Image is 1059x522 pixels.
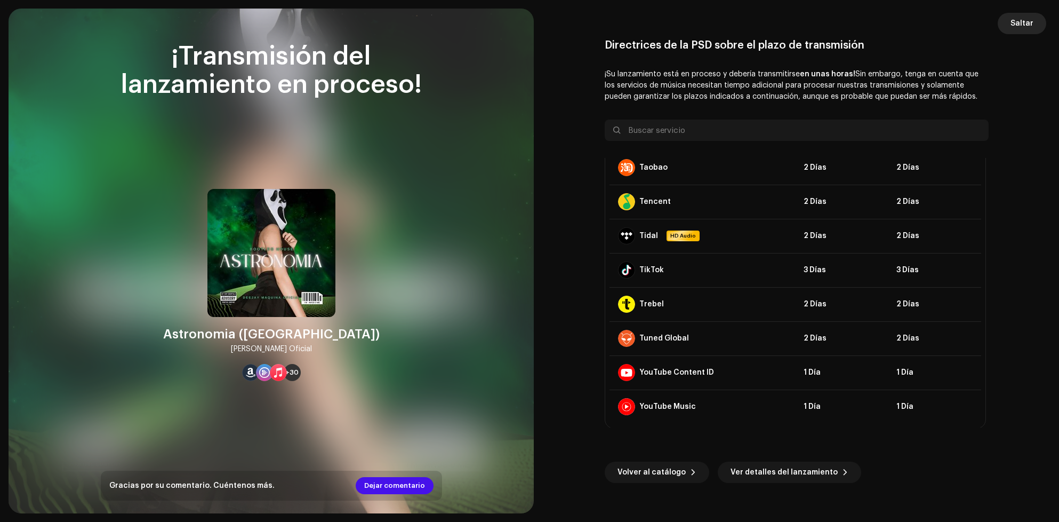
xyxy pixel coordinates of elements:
[888,287,981,321] td: 2 Días
[356,477,434,494] button: Dejar comentario
[888,185,981,219] td: 2 Días
[731,462,838,483] span: Ver detalles del lanzamiento
[639,402,696,411] div: YouTube Music
[718,462,861,483] button: Ver detalles del lanzamiento
[795,355,888,390] td: 1 Día
[163,326,380,343] div: Astronomia ([GEOGRAPHIC_DATA])
[888,355,981,390] td: 1 Día
[639,334,689,343] div: Tuned Global
[207,189,335,317] img: 62e4afad-c267-4d69-9b46-097325464ad3
[888,390,981,424] td: 1 Día
[888,219,981,253] td: 2 Días
[795,390,888,424] td: 1 Día
[998,13,1046,34] button: Saltar
[639,266,664,274] div: TikTok
[795,321,888,355] td: 2 Días
[795,185,888,219] td: 2 Días
[639,232,658,240] div: Tidal
[1010,13,1033,34] span: Saltar
[795,219,888,253] td: 2 Días
[795,253,888,287] td: 3 Días
[668,232,699,240] span: HD Audio
[888,321,981,355] td: 2 Días
[364,475,425,496] span: Dejar comentario
[109,477,275,494] div: Gracias por su comentario. Cuéntenos más.
[605,69,989,102] p: ¡Su lanzamiento está en proceso y debería transmitirse Sin embargo, tenga en cuenta que los servi...
[888,151,981,185] td: 2 Días
[605,39,989,52] div: Directrices de la PSD sobre el plazo de transmisión
[285,368,299,377] span: +30
[639,300,664,309] div: Trebel
[800,70,855,78] b: en unas horas!
[605,462,709,483] button: Volver al catálogo
[231,343,312,355] div: [PERSON_NAME] Oficial
[795,287,888,321] td: 2 Días
[605,120,989,141] input: Buscar servicio
[617,462,686,483] span: Volver al catálogo
[888,253,981,287] td: 3 Días
[639,368,714,377] div: YouTube Content ID
[639,163,668,172] div: Taobao
[101,43,442,99] div: ¡Transmisión del lanzamiento en proceso!
[795,151,888,185] td: 2 Días
[639,197,671,206] div: Tencent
